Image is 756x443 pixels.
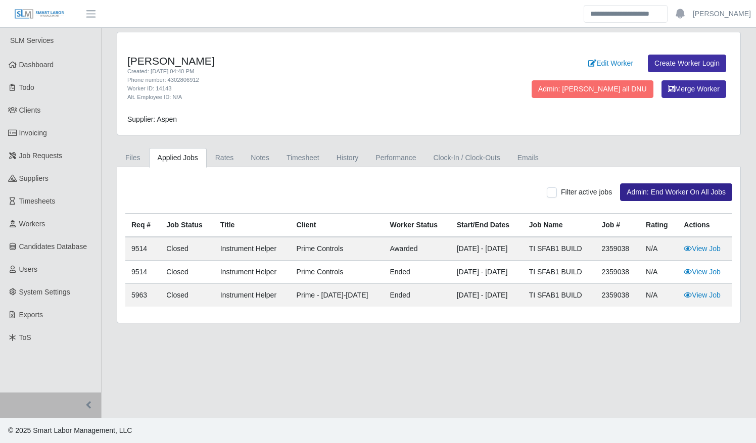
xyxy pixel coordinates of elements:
a: Create Worker Login [648,55,726,72]
button: Merge Worker [661,80,726,98]
td: Instrument Helper [214,261,291,284]
a: Rates [207,148,243,168]
span: Timesheets [19,197,56,205]
div: Created: [DATE] 04:40 PM [127,67,472,76]
td: TI SFAB1 BUILD [523,237,596,261]
th: Job Name [523,214,596,237]
td: N/A [640,261,678,284]
span: SLM Services [10,36,54,44]
td: TI SFAB1 BUILD [523,284,596,307]
td: awarded [384,237,450,261]
a: History [328,148,367,168]
td: ended [384,284,450,307]
td: 5963 [125,284,160,307]
span: © 2025 Smart Labor Management, LLC [8,426,132,434]
a: Files [117,148,149,168]
td: Prime - [DATE]-[DATE] [291,284,384,307]
a: Applied Jobs [149,148,207,168]
td: Instrument Helper [214,237,291,261]
span: ToS [19,333,31,341]
span: Exports [19,311,43,319]
a: Timesheet [278,148,328,168]
th: Rating [640,214,678,237]
span: Invoicing [19,129,47,137]
td: Prime Controls [291,237,384,261]
img: SLM Logo [14,9,65,20]
th: Req # [125,214,160,237]
a: Emails [509,148,547,168]
td: N/A [640,284,678,307]
th: Job Status [160,214,214,237]
div: Worker ID: 14143 [127,84,472,93]
span: Dashboard [19,61,54,69]
span: Filter active jobs [561,188,612,196]
td: [DATE] - [DATE] [451,237,523,261]
th: Client [291,214,384,237]
div: Phone number: 4302806912 [127,76,472,84]
td: [DATE] - [DATE] [451,284,523,307]
span: Job Requests [19,152,63,160]
td: 2359038 [596,284,640,307]
div: Alt. Employee ID: N/A [127,93,472,102]
a: Edit Worker [582,55,640,72]
a: Clock-In / Clock-Outs [424,148,508,168]
span: Clients [19,106,41,114]
th: Worker Status [384,214,450,237]
td: 9514 [125,261,160,284]
th: Start/End Dates [451,214,523,237]
td: Prime Controls [291,261,384,284]
span: Todo [19,83,34,91]
a: View Job [684,244,721,253]
td: TI SFAB1 BUILD [523,261,596,284]
span: Workers [19,220,45,228]
a: View Job [684,291,721,299]
h4: [PERSON_NAME] [127,55,472,67]
button: Admin: End Worker On All Jobs [620,183,732,201]
th: Title [214,214,291,237]
a: View Job [684,268,721,276]
a: [PERSON_NAME] [693,9,751,19]
a: Performance [367,148,424,168]
td: Closed [160,284,214,307]
span: Suppliers [19,174,49,182]
th: Actions [678,214,732,237]
td: 9514 [125,237,160,261]
td: Instrument Helper [214,284,291,307]
td: [DATE] - [DATE] [451,261,523,284]
th: Job # [596,214,640,237]
input: Search [584,5,668,23]
a: Notes [242,148,278,168]
button: Admin: [PERSON_NAME] all DNU [532,80,653,98]
td: N/A [640,237,678,261]
span: System Settings [19,288,70,296]
span: Users [19,265,38,273]
td: Closed [160,261,214,284]
span: Supplier: Aspen [127,115,177,123]
span: Candidates Database [19,242,87,251]
td: ended [384,261,450,284]
td: 2359038 [596,237,640,261]
td: 2359038 [596,261,640,284]
td: Closed [160,237,214,261]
